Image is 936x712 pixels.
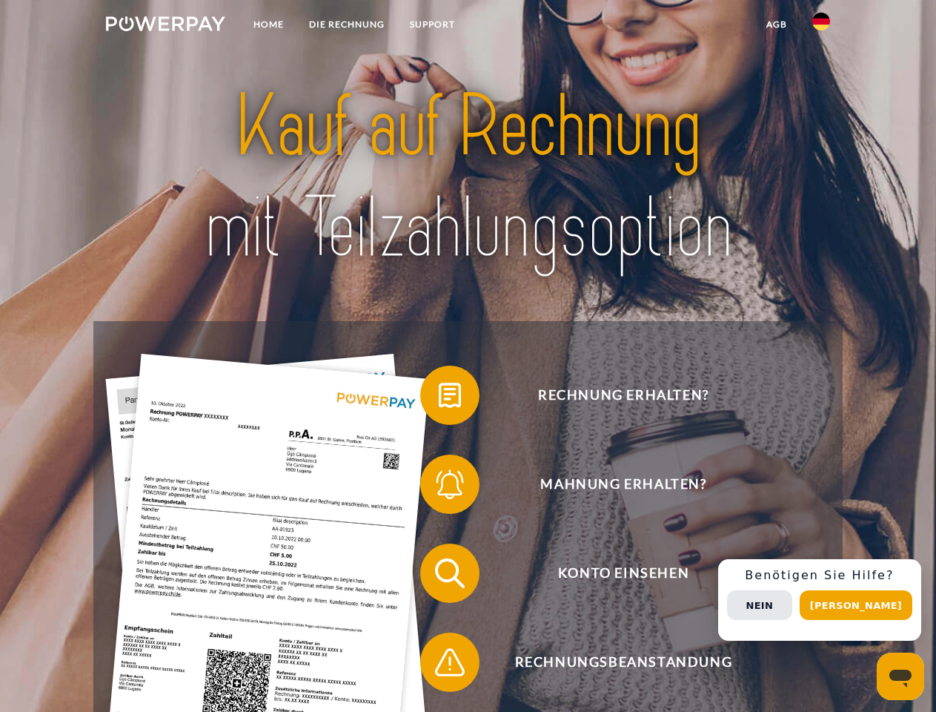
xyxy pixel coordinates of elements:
a: Home [241,11,296,38]
span: Rechnungsbeanstandung [442,633,805,692]
button: Konto einsehen [420,544,806,603]
span: Rechnung erhalten? [442,366,805,425]
img: qb_bill.svg [431,377,468,414]
button: Rechnungsbeanstandung [420,633,806,692]
img: logo-powerpay-white.svg [106,16,225,31]
button: Rechnung erhalten? [420,366,806,425]
button: Mahnung erhalten? [420,455,806,514]
button: Nein [727,590,792,620]
img: qb_warning.svg [431,644,468,681]
span: Konto einsehen [442,544,805,603]
a: SUPPORT [397,11,468,38]
div: Schnellhilfe [718,559,921,641]
iframe: Schaltfläche zum Öffnen des Messaging-Fensters [877,653,924,700]
img: qb_search.svg [431,555,468,592]
button: [PERSON_NAME] [800,590,912,620]
h3: Benötigen Sie Hilfe? [727,568,912,583]
span: Mahnung erhalten? [442,455,805,514]
img: de [812,13,830,30]
a: DIE RECHNUNG [296,11,397,38]
a: agb [754,11,800,38]
img: title-powerpay_de.svg [142,71,794,284]
img: qb_bell.svg [431,466,468,503]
